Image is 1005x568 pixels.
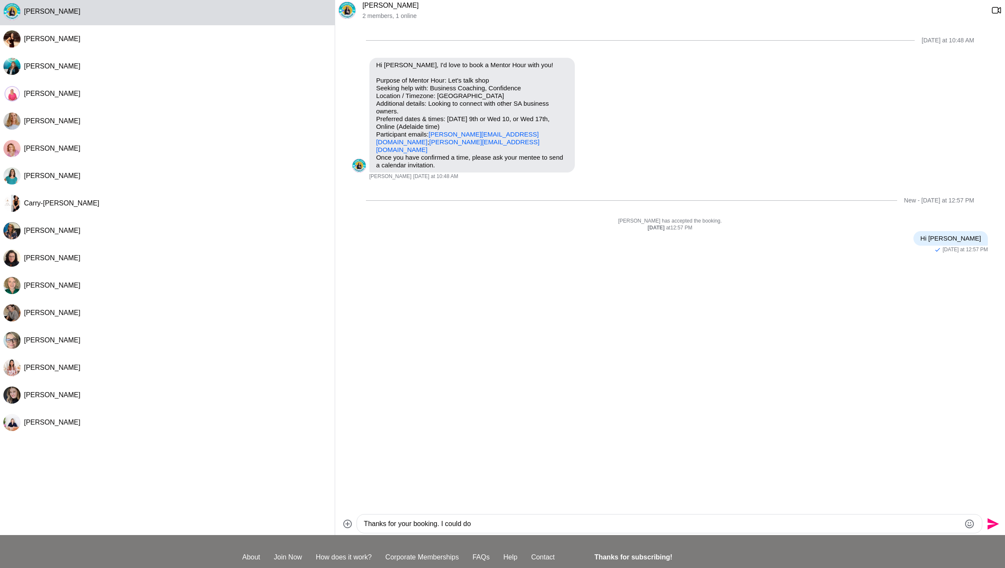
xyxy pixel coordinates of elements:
[267,552,309,562] a: Join Now
[24,336,80,344] span: [PERSON_NAME]
[3,222,21,239] img: K
[3,359,21,376] img: E
[466,552,497,562] a: FAQs
[920,235,981,242] p: Hi [PERSON_NAME]
[964,519,975,529] button: Emoji picker
[352,159,366,172] div: Marie Fox
[943,247,988,253] time: 2025-09-03T03:27:32.568Z
[3,195,21,212] div: Carry-Louise Hansell
[3,414,21,431] div: Leanne Tran
[3,250,21,267] img: A
[24,35,80,42] span: [PERSON_NAME]
[24,145,80,152] span: [PERSON_NAME]
[3,195,21,212] img: C
[3,387,21,404] img: F
[24,391,80,398] span: [PERSON_NAME]
[3,167,21,184] img: M
[24,172,80,179] span: [PERSON_NAME]
[363,2,419,9] a: [PERSON_NAME]
[3,30,21,48] div: Kristy Eagleton
[363,12,984,20] p: 2 members , 1 online
[24,254,80,262] span: [PERSON_NAME]
[3,277,21,294] img: S
[3,3,21,20] img: M
[376,61,568,69] p: Hi [PERSON_NAME], I'd love to book a Mentor Hour with you!
[235,552,267,562] a: About
[3,167,21,184] div: Michelle Hearne
[24,90,80,97] span: [PERSON_NAME]
[3,304,21,321] img: J
[24,62,80,70] span: [PERSON_NAME]
[3,85,21,102] div: Sandy Hanrahan
[369,173,412,180] span: [PERSON_NAME]
[376,77,568,154] p: Purpose of Mentor Hour: Let's talk shop Seeking help with: Business Coaching, Confidence Location...
[364,519,960,529] textarea: Type your message
[339,2,356,19] img: M
[3,332,21,349] div: Ceri McCutcheon
[24,199,99,207] span: Carry-[PERSON_NAME]
[497,552,524,562] a: Help
[24,282,80,289] span: [PERSON_NAME]
[3,58,21,75] img: E
[352,218,988,225] p: [PERSON_NAME] has accepted the booking.
[3,140,21,157] img: V
[3,277,21,294] div: Stephanie Sullivan
[3,140,21,157] div: Vari McGaan
[24,419,80,426] span: [PERSON_NAME]
[922,37,974,44] div: [DATE] at 10:48 AM
[3,414,21,431] img: L
[24,309,80,316] span: [PERSON_NAME]
[904,197,974,204] div: New - [DATE] at 12:57 PM
[376,154,568,169] p: Once you have confirmed a time, please ask your mentee to send a calendar invitation.
[3,332,21,349] img: C
[3,85,21,102] img: S
[413,173,458,180] time: 2025-09-03T01:18:46.498Z
[24,364,80,371] span: [PERSON_NAME]
[352,159,366,172] img: M
[3,250,21,267] div: Annette Rudd
[524,552,562,562] a: Contact
[376,138,540,153] a: [PERSON_NAME][EMAIL_ADDRESS][DOMAIN_NAME]
[3,3,21,20] div: Marie Fox
[3,58,21,75] div: Emily Fogg
[376,131,539,146] a: [PERSON_NAME][EMAIL_ADDRESS][DOMAIN_NAME]
[24,8,80,15] span: [PERSON_NAME]
[3,113,21,130] div: Meg Barlogio
[352,225,988,232] div: at 12:57 PM
[3,30,21,48] img: K
[378,552,466,562] a: Corporate Memberships
[339,2,356,19] div: Marie Fox
[24,227,80,234] span: [PERSON_NAME]
[595,552,758,562] h4: Thanks for subscribing!
[982,514,1002,533] button: Send
[3,222,21,239] div: Kate Vertsonis
[3,359,21,376] div: Emily Wong
[3,387,21,404] div: Fiona Wood
[3,304,21,321] div: Jane Hacquoil
[648,225,666,231] strong: [DATE]
[3,113,21,130] img: M
[24,117,80,125] span: [PERSON_NAME]
[309,552,379,562] a: How does it work?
